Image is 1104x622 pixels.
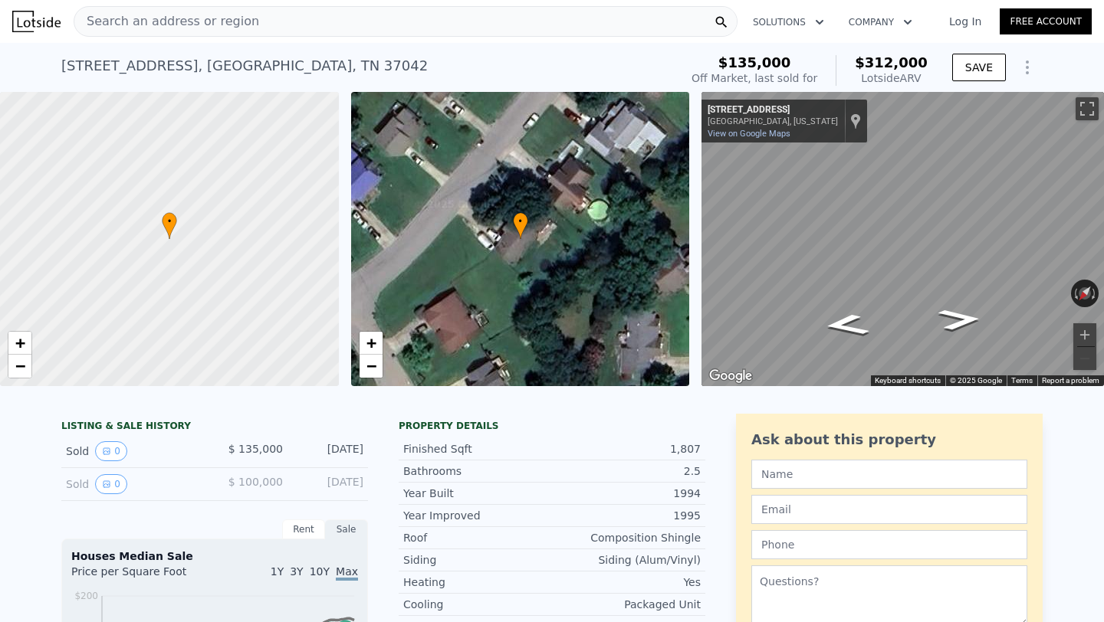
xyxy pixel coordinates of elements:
div: LISTING & SALE HISTORY [61,420,368,435]
button: Show Options [1012,52,1043,83]
tspan: $200 [74,591,98,601]
div: Packaged Unit [552,597,701,612]
div: 1994 [552,486,701,501]
a: Zoom out [8,355,31,378]
div: [STREET_ADDRESS] [708,104,838,116]
button: Zoom in [1073,323,1096,346]
a: View on Google Maps [708,129,790,139]
img: Lotside [12,11,61,32]
div: Siding (Alum/Vinyl) [552,552,701,568]
span: • [513,214,528,228]
path: Go Southwest, Chancery Ln [920,303,1000,335]
a: Zoom in [8,332,31,355]
div: Street View [701,92,1104,386]
span: $312,000 [855,54,928,70]
div: Off Market, last sold for [692,70,817,86]
div: Year Improved [403,508,552,523]
button: Reset the view [1072,279,1099,307]
div: 2.5 [552,463,701,479]
button: Solutions [741,8,836,36]
div: Composition Shingle [552,530,701,545]
div: Bathrooms [403,463,552,479]
span: Max [336,565,358,581]
div: Roof [403,530,552,545]
a: Zoom in [360,332,383,355]
span: 10Y [310,565,330,578]
span: © 2025 Google [950,376,1002,385]
div: Map [701,92,1104,386]
div: [DATE] [295,441,363,461]
button: View historical data [95,474,127,494]
button: Toggle fullscreen view [1076,97,1099,120]
a: Zoom out [360,355,383,378]
span: 1Y [271,565,284,578]
input: Name [751,460,1027,489]
div: Sold [66,441,202,461]
div: 1995 [552,508,701,523]
div: [DATE] [295,474,363,494]
span: − [366,356,376,375]
path: Go Northeast, Chancery Ln [804,309,889,342]
a: Log In [931,14,1000,29]
button: Keyboard shortcuts [875,375,941,386]
div: [STREET_ADDRESS] , [GEOGRAPHIC_DATA] , TN 37042 [61,55,428,77]
div: Houses Median Sale [71,548,358,564]
div: Heating [403,575,552,590]
input: Email [751,495,1027,524]
button: Rotate clockwise [1091,280,1099,307]
div: [GEOGRAPHIC_DATA], [US_STATE] [708,116,838,126]
button: Zoom out [1073,347,1096,370]
button: Rotate counterclockwise [1071,280,1079,307]
div: Year Built [403,486,552,501]
div: Price per Square Foot [71,564,215,588]
div: Finished Sqft [403,441,552,457]
span: • [162,214,177,228]
img: Google [705,366,756,386]
a: Free Account [1000,8,1092,34]
div: Sold [66,474,202,494]
a: Report a problem [1042,376,1099,385]
span: + [366,333,376,352]
div: Siding [403,552,552,568]
a: Terms (opens in new tab) [1011,376,1033,385]
span: 3Y [290,565,303,578]
span: + [15,333,25,352]
div: Rent [282,519,325,539]
div: Lotside ARV [855,70,928,86]
span: $ 135,000 [228,443,283,455]
div: 1,807 [552,441,701,457]
span: $ 100,000 [228,476,283,488]
div: Cooling [403,597,552,612]
div: Yes [552,575,701,590]
button: View historical data [95,441,127,461]
div: • [513,212,528,239]
a: Open this area in Google Maps (opens a new window) [705,366,756,386]
div: Sale [325,519,368,539]
span: − [15,356,25,375]
span: $135,000 [718,54,791,70]
input: Phone [751,530,1027,559]
div: Property details [399,420,705,432]
button: SAVE [952,54,1006,81]
div: Ask about this property [751,429,1027,450]
a: Show location on map [850,113,861,129]
div: • [162,212,177,239]
span: Search an address or region [74,12,259,31]
button: Company [836,8,925,36]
